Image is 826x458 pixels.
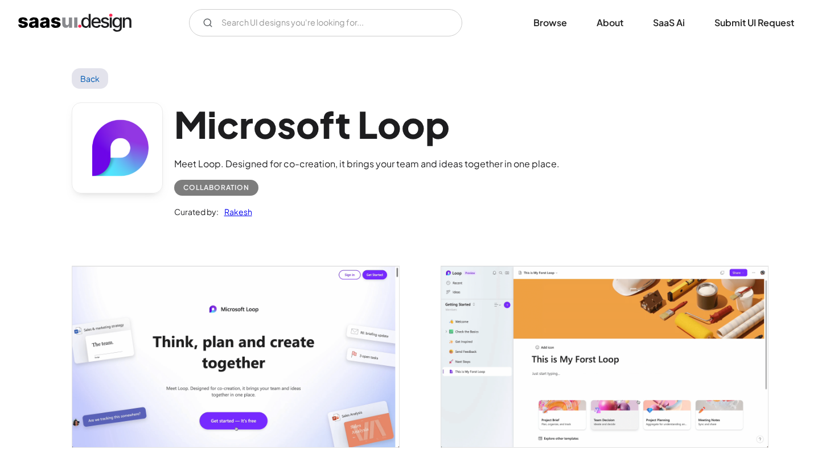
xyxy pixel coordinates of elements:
a: open lightbox [441,266,768,447]
a: open lightbox [72,266,399,447]
div: Collaboration [183,181,249,195]
div: Curated by: [174,205,219,218]
a: Rakesh [219,205,252,218]
a: SaaS Ai [639,10,698,35]
input: Search UI designs you're looking for... [189,9,462,36]
a: home [18,14,131,32]
img: 641bcfa1362b21e38e1697d5_Microsoft%20Loop%20-%20First%20Loop.png [441,266,768,447]
a: About [583,10,637,35]
a: Back [72,68,109,89]
a: Browse [520,10,581,35]
h1: Microsoft Loop [174,102,560,146]
div: Meet Loop. Designed for co-creation, it brings your team and ideas together in one place. [174,157,560,171]
a: Submit UI Request [701,10,808,35]
img: 641bcfa2200c82cd933b5672_Microsoft%20Loop%20-%20Home%20Screen.png [72,266,399,447]
form: Email Form [189,9,462,36]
